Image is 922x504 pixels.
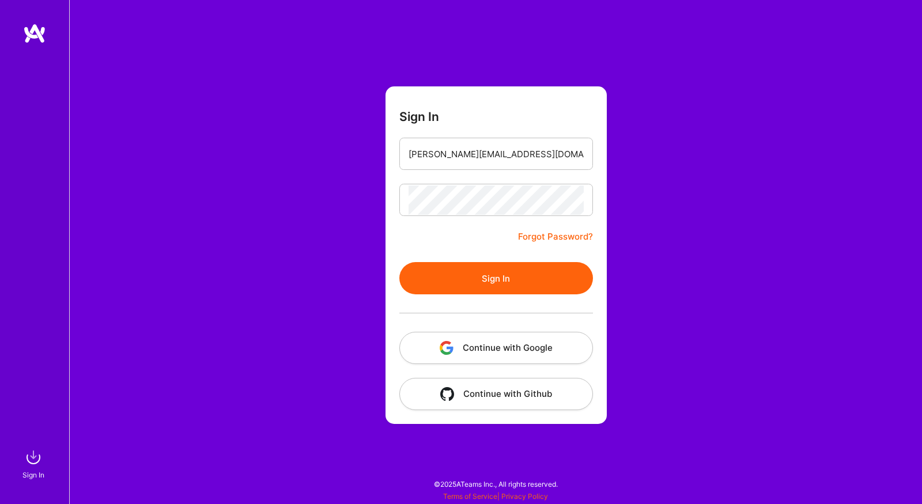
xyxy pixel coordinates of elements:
img: icon [440,341,454,355]
button: Continue with Github [399,378,593,410]
span: | [443,492,548,501]
img: icon [440,387,454,401]
a: sign inSign In [24,446,45,481]
img: logo [23,23,46,44]
input: Email... [409,139,584,169]
button: Continue with Google [399,332,593,364]
div: Sign In [22,469,44,481]
a: Terms of Service [443,492,497,501]
a: Forgot Password? [518,230,593,244]
h3: Sign In [399,109,439,124]
button: Sign In [399,262,593,294]
div: © 2025 ATeams Inc., All rights reserved. [69,469,922,498]
a: Privacy Policy [501,492,548,501]
img: sign in [22,446,45,469]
